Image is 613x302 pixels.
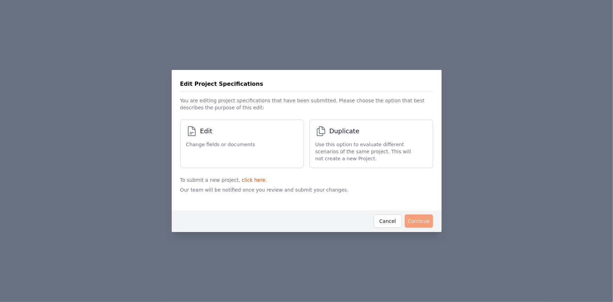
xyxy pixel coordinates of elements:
span: Duplicate [330,126,360,136]
button: Continue [405,214,433,228]
p: You are editing project specifications that have been submitted. Please choose the option that be... [180,91,433,114]
p: To submit a new project, . [180,174,433,184]
h3: Edit Project Specifications [180,80,263,88]
span: Edit [200,126,213,136]
a: click here [242,177,265,183]
span: Use this option to evaluate different scenarios of the same project. This will not create a new P... [315,141,420,162]
span: Change fields or documents [186,141,255,148]
button: Cancel [374,214,402,228]
p: Our team will be notified once you review and submit your changes. [180,184,433,205]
